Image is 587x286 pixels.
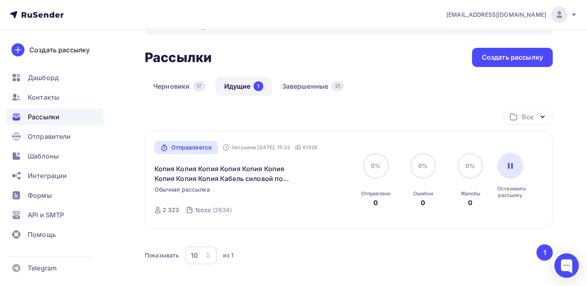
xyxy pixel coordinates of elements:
div: Остановить рассылку [497,185,523,199]
span: 0% [466,162,475,169]
div: Ошибки [413,190,433,197]
span: API и SMTP [28,210,64,220]
span: Отправители [28,132,71,141]
span: 0% [418,162,428,169]
button: Все [503,109,553,125]
span: Формы [28,190,52,200]
div: из 1 [223,251,234,259]
span: Дашборд [28,73,59,83]
span: Контакты [28,92,59,102]
a: Формы [7,187,104,203]
span: [EMAIL_ADDRESS][DOMAIN_NAME] [446,11,546,19]
a: Отправляется [154,141,218,154]
div: 10 [191,250,198,260]
span: Рассылки [28,112,60,122]
div: 0 [421,198,425,208]
div: Жалобы [461,190,481,197]
span: 0% [371,162,380,169]
a: Контакты [7,89,104,105]
a: Шаблоны [7,148,104,164]
div: Создать рассылку [29,45,90,55]
a: [EMAIL_ADDRESS][DOMAIN_NAME] [446,7,577,23]
div: 0 [373,198,378,208]
a: Отправители [7,128,104,145]
button: Go to page 1 [536,244,553,261]
a: Завершенные21 [274,77,353,96]
div: (2634) [213,206,232,214]
ul: Pagination [535,244,553,261]
span: Обычная рассылка [154,185,210,194]
a: Копия Копия Копия Копия Копия Копия Копия Копия Копия Кабель силовой по наличию АПУПУГ ,АПВБШП,СБ... [154,164,294,183]
div: Запущена [DATE], 15:33 [223,144,290,151]
div: 1сссс [195,206,211,214]
a: Рассылки [7,109,104,125]
span: Интеграции [28,171,67,181]
div: 2 323 [163,206,179,214]
a: 1сссс (2634) [194,203,233,217]
a: Дашборд [7,69,104,86]
span: Telegram [28,263,57,273]
div: Все [522,112,533,122]
div: 21 [331,81,344,91]
a: Черновики17 [145,77,214,96]
div: Отправлено [361,190,391,197]
button: 10 [185,246,217,265]
span: Шаблоны [28,151,59,161]
span: 61426 [303,143,318,152]
div: 1 [254,81,263,91]
div: Создать рассылку [482,53,543,62]
h2: Рассылки [145,49,212,66]
div: 0 [468,198,472,208]
span: Помощь [28,230,56,239]
div: 17 [193,81,205,91]
a: Идущие1 [216,77,272,96]
div: Показывать [145,251,179,259]
span: ID [295,143,301,152]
